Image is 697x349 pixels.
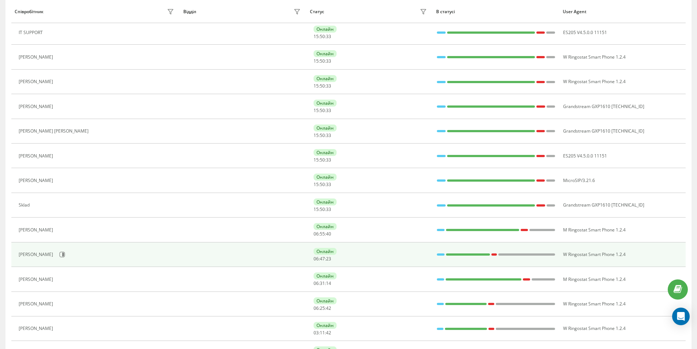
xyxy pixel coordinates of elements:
[19,301,55,307] div: [PERSON_NAME]
[183,9,196,14] div: Відділ
[314,125,337,131] div: Онлайн
[19,203,31,208] div: Sklad
[563,227,626,233] span: M Ringostat Smart Phone 1.2.4
[314,272,337,279] div: Онлайн
[563,78,626,85] span: W Ringostat Smart Phone 1.2.4
[314,280,319,286] span: 06
[320,83,325,89] span: 50
[19,178,55,183] div: [PERSON_NAME]
[326,132,331,138] span: 33
[320,231,325,237] span: 55
[314,297,337,304] div: Онлайн
[314,157,319,163] span: 15
[326,181,331,188] span: 33
[326,305,331,311] span: 42
[314,108,331,113] div: : :
[563,276,626,282] span: M Ringostat Smart Phone 1.2.4
[672,308,690,325] div: Open Intercom Messenger
[314,305,319,311] span: 06
[563,251,626,257] span: W Ringostat Smart Phone 1.2.4
[314,33,319,40] span: 15
[326,231,331,237] span: 40
[19,129,90,134] div: [PERSON_NAME] [PERSON_NAME]
[563,202,644,208] span: Grandstream GXP1610 [TECHNICAL_ID]
[310,9,324,14] div: Статус
[320,157,325,163] span: 50
[314,182,331,187] div: : :
[19,227,55,233] div: [PERSON_NAME]
[326,107,331,114] span: 33
[436,9,556,14] div: В статусі
[563,153,607,159] span: ES205 V4.5.0.0 11151
[320,280,325,286] span: 31
[314,34,331,39] div: : :
[314,83,331,89] div: : :
[19,79,55,84] div: [PERSON_NAME]
[19,30,45,35] div: IT SUPPORT
[314,149,337,156] div: Онлайн
[314,83,319,89] span: 15
[563,325,626,331] span: W Ringostat Smart Phone 1.2.4
[314,231,331,237] div: : :
[314,231,319,237] span: 06
[314,322,337,329] div: Онлайн
[314,223,337,230] div: Онлайн
[314,50,337,57] div: Онлайн
[326,256,331,262] span: 23
[320,305,325,311] span: 25
[19,55,55,60] div: [PERSON_NAME]
[314,198,337,205] div: Онлайн
[314,206,319,212] span: 15
[314,132,319,138] span: 15
[320,330,325,336] span: 11
[19,326,55,331] div: [PERSON_NAME]
[314,306,331,311] div: : :
[314,330,331,335] div: : :
[563,9,682,14] div: User Agent
[314,181,319,188] span: 15
[320,181,325,188] span: 50
[320,206,325,212] span: 50
[320,33,325,40] span: 50
[563,29,607,36] span: ES205 V4.5.0.0 11151
[320,107,325,114] span: 50
[314,248,337,255] div: Онлайн
[326,157,331,163] span: 33
[19,277,55,282] div: [PERSON_NAME]
[326,206,331,212] span: 33
[320,256,325,262] span: 47
[563,103,644,109] span: Grandstream GXP1610 [TECHNICAL_ID]
[314,256,331,261] div: : :
[326,280,331,286] span: 14
[563,128,644,134] span: Grandstream GXP1610 [TECHNICAL_ID]
[314,107,319,114] span: 15
[314,157,331,163] div: : :
[563,54,626,60] span: W Ringostat Smart Phone 1.2.4
[314,58,319,64] span: 15
[326,58,331,64] span: 33
[314,75,337,82] div: Онлайн
[314,207,331,212] div: : :
[19,153,55,159] div: [PERSON_NAME]
[19,104,55,109] div: [PERSON_NAME]
[19,252,55,257] div: [PERSON_NAME]
[314,59,331,64] div: : :
[314,26,337,33] div: Онлайн
[326,330,331,336] span: 42
[314,133,331,138] div: : :
[320,132,325,138] span: 50
[563,177,595,183] span: MicroSIP/3.21.6
[326,33,331,40] span: 33
[314,281,331,286] div: : :
[314,330,319,336] span: 03
[563,301,626,307] span: W Ringostat Smart Phone 1.2.4
[314,174,337,181] div: Онлайн
[314,100,337,107] div: Онлайн
[320,58,325,64] span: 50
[314,256,319,262] span: 06
[15,9,44,14] div: Співробітник
[326,83,331,89] span: 33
